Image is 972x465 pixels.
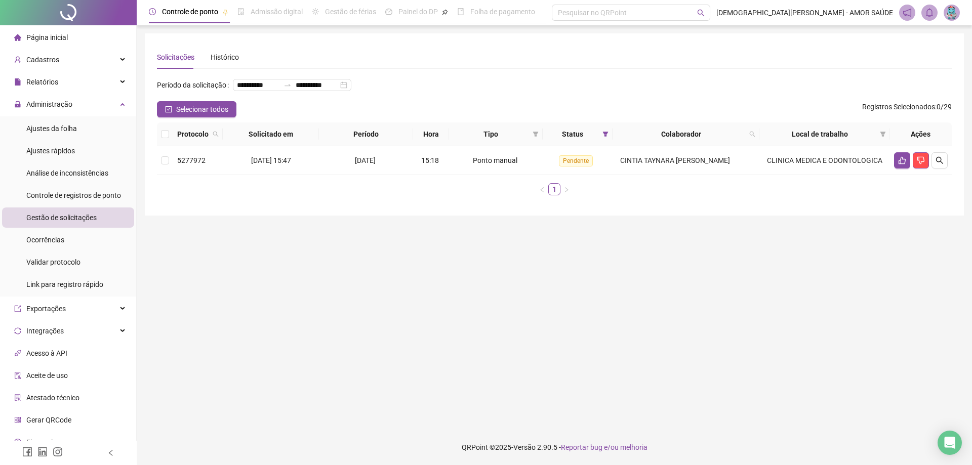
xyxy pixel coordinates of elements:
span: Reportar bug e/ou melhoria [561,443,647,451]
div: Ações [894,129,948,140]
span: sync [14,327,21,334]
li: Página anterior [536,183,548,195]
span: pushpin [442,9,448,15]
div: Solicitações [157,52,194,63]
span: filter [600,126,611,142]
span: lock [14,101,21,108]
button: left [536,183,548,195]
span: swap-right [283,81,292,89]
span: left [539,187,545,193]
span: qrcode [14,416,21,424]
span: Exportações [26,305,66,313]
span: Gerar QRCode [26,416,71,424]
span: like [898,156,906,164]
span: Ponto manual [473,156,517,164]
span: Tipo [453,129,529,140]
span: CINTIA TAYNARA [PERSON_NAME] [620,156,730,164]
span: linkedin [37,447,48,457]
footer: QRPoint © 2025 - 2.90.5 - [137,430,972,465]
span: notification [903,8,912,17]
span: filter [878,126,888,142]
span: filter [533,131,539,137]
span: Gestão de solicitações [26,214,97,222]
span: [DATE] 15:47 [251,156,291,164]
span: export [14,305,21,312]
span: check-square [165,106,172,113]
span: Gestão de férias [325,8,376,16]
span: user-add [14,56,21,63]
span: facebook [22,447,32,457]
span: Protocolo [177,129,209,140]
span: Registros Selecionados [862,103,935,111]
span: Versão [513,443,536,451]
div: Open Intercom Messenger [938,431,962,455]
td: CLINICA MEDICA E ODONTOLOGICA [759,146,890,175]
span: pushpin [222,9,228,15]
span: search [747,126,757,142]
span: Status [547,129,598,140]
span: Administração [26,100,72,108]
th: Período [319,122,413,146]
span: Ajustes da folha [26,124,77,133]
span: left [107,449,114,456]
span: Colaborador [617,129,745,140]
span: Validar protocolo [26,258,80,266]
button: right [560,183,573,195]
span: Controle de registros de ponto [26,191,121,199]
span: filter [531,126,541,142]
span: [DATE] [355,156,376,164]
span: filter [880,131,886,137]
span: solution [14,394,21,401]
span: sun [312,8,319,15]
li: 1 [548,183,560,195]
span: file [14,78,21,86]
span: Link para registro rápido [26,280,103,288]
span: file-done [237,8,245,15]
span: Página inicial [26,33,68,41]
label: Período da solicitação [157,77,233,93]
span: dollar [14,439,21,446]
span: Acesso à API [26,349,67,357]
span: instagram [53,447,63,457]
span: search [213,131,219,137]
span: Selecionar todos [176,104,228,115]
img: 76283 [944,5,959,20]
span: dislike [917,156,925,164]
div: Histórico [211,52,239,63]
span: 15:18 [421,156,439,164]
span: Cadastros [26,56,59,64]
span: bell [925,8,934,17]
span: clock-circle [149,8,156,15]
a: 1 [549,184,560,195]
span: 5277972 [177,156,206,164]
span: Financeiro [26,438,59,446]
span: Pendente [559,155,593,166]
span: search [749,131,755,137]
span: Controle de ponto [162,8,218,16]
span: Aceite de uso [26,371,68,379]
span: Ocorrências [26,236,64,244]
span: dashboard [385,8,392,15]
li: Próxima página [560,183,573,195]
span: search [211,126,221,142]
span: Folha de pagamento [470,8,535,16]
span: filter [602,131,609,137]
span: home [14,34,21,41]
th: Hora [413,122,449,146]
span: Local de trabalho [763,129,876,140]
span: search [936,156,944,164]
button: Selecionar todos [157,101,236,117]
span: Admissão digital [251,8,303,16]
span: to [283,81,292,89]
span: api [14,350,21,357]
span: audit [14,372,21,379]
span: Integrações [26,327,64,335]
span: right [563,187,570,193]
span: Análise de inconsistências [26,169,108,177]
th: Solicitado em [223,122,319,146]
span: book [457,8,464,15]
span: : 0 / 29 [862,101,952,117]
span: Relatórios [26,78,58,86]
span: Atestado técnico [26,394,79,402]
span: search [697,9,705,17]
